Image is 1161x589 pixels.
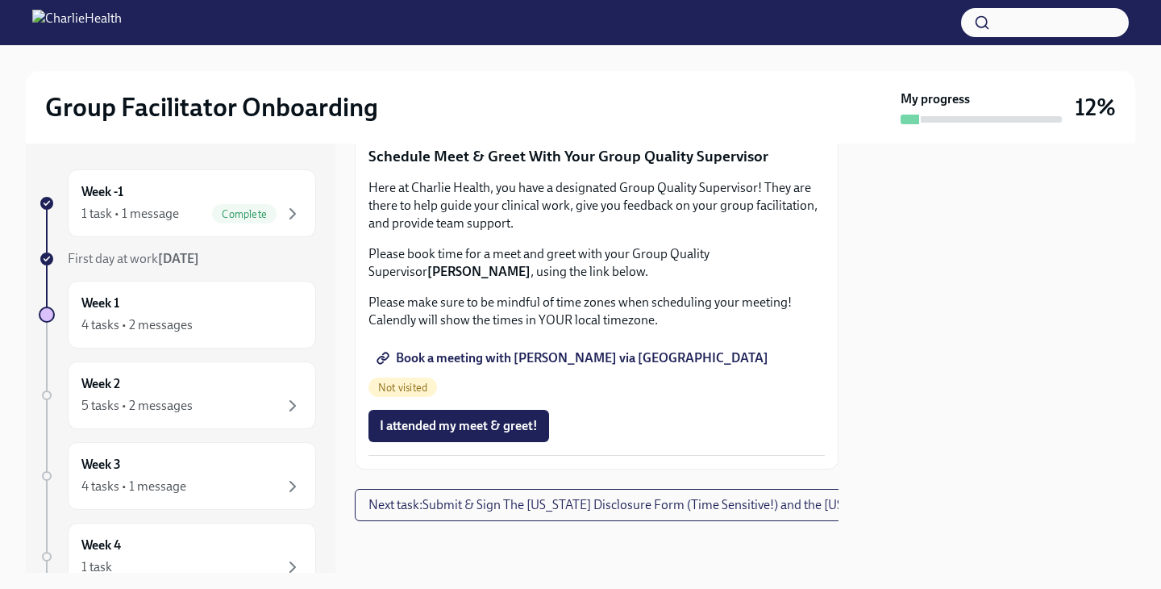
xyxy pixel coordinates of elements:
p: Here at Charlie Health, you have a designated Group Quality Supervisor! They are there to help gu... [368,179,825,232]
div: 4 tasks • 1 message [81,478,186,495]
span: Book a meeting with [PERSON_NAME] via [GEOGRAPHIC_DATA] [380,350,768,366]
span: First day at work [68,251,199,266]
p: Please book time for a meet and greet with your Group Quality Supervisor , using the link below. [368,245,825,281]
div: 5 tasks • 2 messages [81,397,193,415]
a: Week 25 tasks • 2 messages [39,361,316,429]
strong: [PERSON_NAME] [427,264,531,279]
p: Please make sure to be mindful of time zones when scheduling your meeting! Calendly will show the... [368,294,825,329]
h6: Week -1 [81,183,123,201]
img: CharlieHealth [32,10,122,36]
p: Schedule Meet & Greet With Your Group Quality Supervisor [368,146,825,167]
button: Next task:Submit & Sign The [US_STATE] Disclosure Form (Time Sensitive!) and the [US_STATE] Backg... [355,489,1009,521]
h2: Group Facilitator Onboarding [45,91,378,123]
a: Week -11 task • 1 messageComplete [39,169,316,237]
strong: My progress [901,90,970,108]
span: Not visited [368,382,437,394]
button: I attended my meet & greet! [368,410,549,442]
h6: Week 4 [81,537,121,554]
span: Complete [212,208,277,220]
div: 4 tasks • 2 messages [81,316,193,334]
h6: Week 3 [81,456,121,474]
a: Book a meeting with [PERSON_NAME] via [GEOGRAPHIC_DATA] [368,342,780,374]
a: Week 34 tasks • 1 message [39,442,316,510]
h6: Week 2 [81,375,120,393]
h3: 12% [1075,93,1116,122]
div: 1 task [81,558,112,576]
a: Week 14 tasks • 2 messages [39,281,316,349]
span: Next task : Submit & Sign The [US_STATE] Disclosure Form (Time Sensitive!) and the [US_STATE] Bac... [368,497,995,513]
div: 1 task • 1 message [81,205,179,223]
span: I attended my meet & greet! [380,418,538,434]
h6: Week 1 [81,294,119,312]
strong: [DATE] [158,251,199,266]
a: First day at work[DATE] [39,250,316,268]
